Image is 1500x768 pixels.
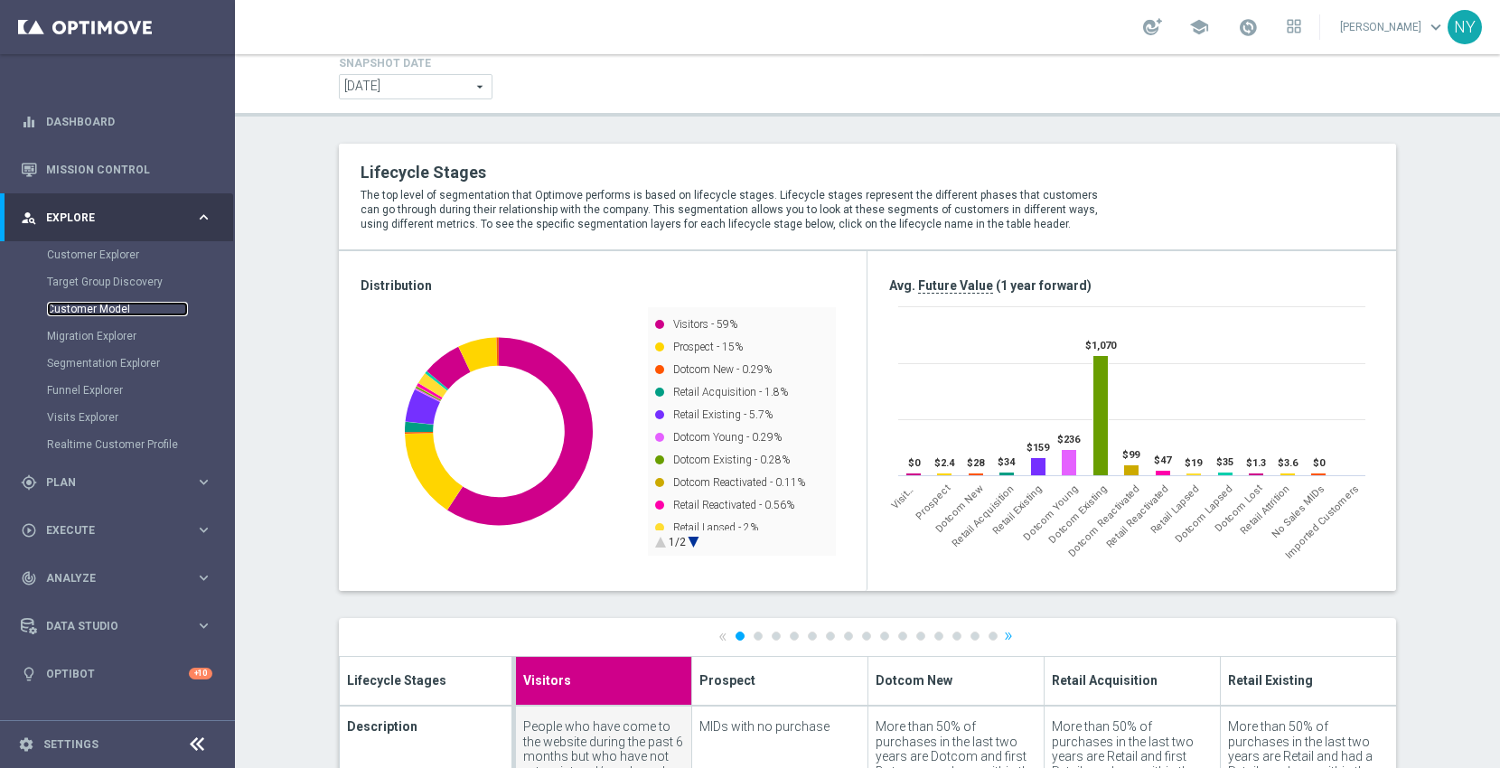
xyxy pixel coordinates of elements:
[880,632,889,641] a: 9
[20,163,213,177] button: Mission Control
[998,456,1016,468] text: $34
[862,632,871,641] a: 8
[21,210,37,226] i: person_search
[21,474,195,491] div: Plan
[47,437,188,452] a: Realtime Customer Profile
[47,383,188,398] a: Funnel Explorer
[1122,449,1140,461] text: $99
[347,670,446,688] span: Lifecycle Stages
[699,670,755,688] span: Prospect
[1189,17,1209,37] span: school
[20,211,213,225] button: person_search Explore keyboard_arrow_right
[21,474,37,491] i: gps_fixed
[523,670,571,688] span: Visitors
[20,667,213,681] button: lightbulb Optibot +10
[996,278,1092,293] span: (1 year forward)
[20,619,213,633] button: Data Studio keyboard_arrow_right
[673,408,773,421] text: Retail Existing - 5.7%
[46,145,212,193] a: Mission Control
[933,482,985,535] span: Dotcom New
[20,523,213,538] button: play_circle_outline Execute keyboard_arrow_right
[195,569,212,586] i: keyboard_arrow_right
[1021,482,1081,542] span: Dotcom Young
[21,145,212,193] div: Mission Control
[1174,482,1236,545] span: Dotcom Lapsed
[889,278,915,293] span: Avg.
[21,666,37,682] i: lightbulb
[361,188,1114,231] p: The top level of segmentation that Optimove performs is based on lifecycle stages. Lifecycle stag...
[790,632,799,641] a: 4
[46,573,195,584] span: Analyze
[1448,10,1482,44] div: NY
[808,632,817,641] a: 5
[47,241,233,268] div: Customer Explorer
[47,248,188,262] a: Customer Explorer
[21,650,212,698] div: Optibot
[989,632,998,641] a: 15
[339,57,492,70] h4: Snapshot Date
[876,670,952,688] span: Dotcom New
[1185,457,1203,469] text: $19
[47,404,233,431] div: Visits Explorer
[916,632,925,641] a: 11
[1239,482,1293,537] span: Retail Attrition
[970,632,980,641] a: 14
[908,457,921,469] text: $0
[47,377,233,404] div: Funnel Explorer
[673,386,788,398] text: Retail Acquisition - 1.8%
[1057,434,1081,445] text: $236
[1027,442,1050,454] text: $159
[195,617,212,634] i: keyboard_arrow_right
[47,356,188,370] a: Segmentation Explorer
[844,632,853,641] a: 7
[46,477,195,488] span: Plan
[46,212,195,223] span: Explore
[47,350,233,377] div: Segmentation Explorer
[918,278,993,294] span: Future Value
[47,275,188,289] a: Target Group Discovery
[1283,482,1362,561] span: Imported Customers
[46,98,212,145] a: Dashboard
[195,209,212,226] i: keyboard_arrow_right
[898,632,907,641] a: 10
[673,454,790,466] text: Dotcom Existing - 0.28%
[719,630,728,642] a: «
[47,329,188,343] a: Migration Explorer
[736,632,745,641] a: 1
[1246,457,1266,469] text: $1.3
[20,115,213,129] button: equalizer Dashboard
[46,650,189,698] a: Optibot
[18,736,34,753] i: settings
[1066,482,1143,559] span: Dotcom Reactivated
[21,98,212,145] div: Dashboard
[1228,670,1313,688] span: Retail Existing
[1313,457,1326,469] text: $0
[950,482,1017,549] span: Retail Acquisition
[1213,482,1264,534] span: Dotcom Lost
[20,571,213,585] button: track_changes Analyze keyboard_arrow_right
[21,522,195,539] div: Execute
[47,302,188,316] a: Customer Model
[47,431,233,458] div: Realtime Customer Profile
[20,475,213,490] button: gps_fixed Plan keyboard_arrow_right
[1046,482,1110,546] span: Dotcom Existing
[673,431,782,444] text: Dotcom Young - 0.29%
[673,363,772,376] text: Dotcom New - 0.29%
[21,210,195,226] div: Explore
[754,632,763,641] a: 2
[361,277,845,294] h3: Distribution
[1338,14,1448,41] a: [PERSON_NAME]keyboard_arrow_down
[1148,482,1202,536] span: Retail Lapsed
[46,525,195,536] span: Execute
[21,570,195,586] div: Analyze
[1278,457,1298,469] text: $3.6
[1154,454,1172,466] text: $47
[673,499,794,511] text: Retail Reactivated - 0.56%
